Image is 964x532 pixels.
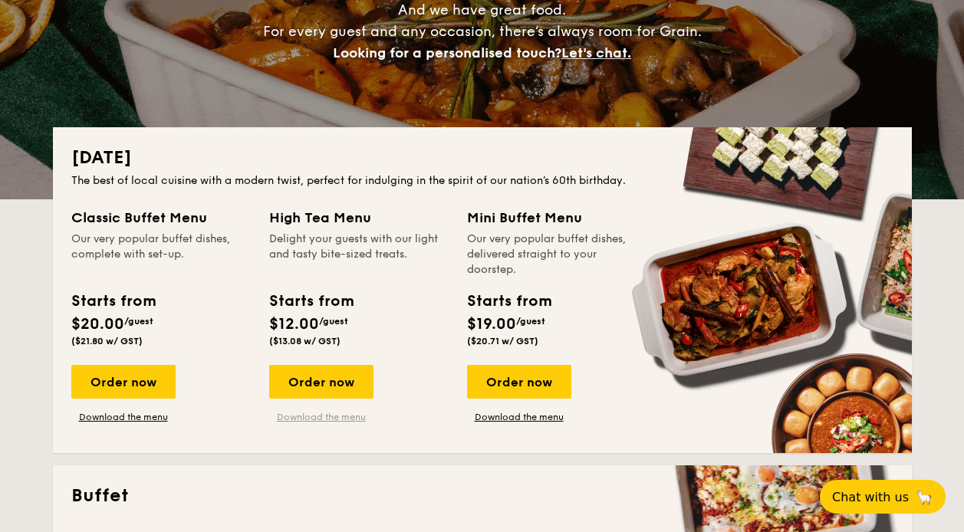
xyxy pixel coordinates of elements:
h2: [DATE] [71,146,893,170]
span: $12.00 [269,315,319,333]
span: /guest [124,316,153,327]
div: Starts from [269,290,353,313]
a: Download the menu [269,411,373,423]
span: $20.00 [71,315,124,333]
div: Starts from [467,290,551,313]
span: ($20.71 w/ GST) [467,336,538,346]
div: Order now [269,365,373,399]
span: /guest [516,316,545,327]
div: Delight your guests with our light and tasty bite-sized treats. [269,232,449,277]
span: $19.00 [467,315,516,333]
button: Chat with us🦙 [820,480,946,514]
div: Starts from [71,290,155,313]
div: Mini Buffet Menu [467,207,647,228]
div: Order now [71,365,176,399]
span: Let's chat. [561,44,631,61]
span: ($13.08 w/ GST) [269,336,341,346]
div: Our very popular buffet dishes, delivered straight to your doorstep. [467,232,647,277]
span: Chat with us [832,490,909,504]
span: 🦙 [915,488,933,506]
a: Download the menu [467,411,571,423]
h2: Buffet [71,484,893,508]
div: High Tea Menu [269,207,449,228]
div: The best of local cuisine with a modern twist, perfect for indulging in the spirit of our nation’... [71,173,893,189]
span: And we have great food. For every guest and any occasion, there’s always room for Grain. [263,2,702,61]
a: Download the menu [71,411,176,423]
span: Looking for a personalised touch? [333,44,561,61]
div: Our very popular buffet dishes, complete with set-up. [71,232,251,277]
div: Order now [467,365,571,399]
div: Classic Buffet Menu [71,207,251,228]
span: /guest [319,316,348,327]
span: ($21.80 w/ GST) [71,336,143,346]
